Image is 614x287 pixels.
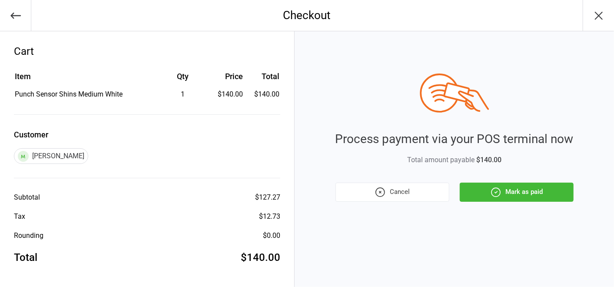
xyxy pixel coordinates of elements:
[241,250,280,265] div: $140.00
[15,90,123,98] span: Punch Sensor Shins Medium White
[157,70,208,88] th: Qty
[263,230,280,241] div: $0.00
[14,43,280,59] div: Cart
[335,155,574,165] div: Total amount payable
[157,89,208,100] div: 1
[246,89,279,100] td: $140.00
[255,192,280,203] div: $127.27
[259,211,280,222] div: $12.73
[14,250,37,265] div: Total
[14,192,40,203] div: Subtotal
[209,70,243,82] div: Price
[335,130,574,148] div: Process payment via your POS terminal now
[209,89,243,100] div: $140.00
[476,156,501,164] span: $140.00
[14,129,280,140] label: Customer
[335,183,449,202] button: Cancel
[15,70,156,88] th: Item
[14,211,25,222] div: Tax
[460,183,574,202] button: Mark as paid
[246,70,279,88] th: Total
[14,148,88,164] div: [PERSON_NAME]
[14,230,43,241] div: Rounding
